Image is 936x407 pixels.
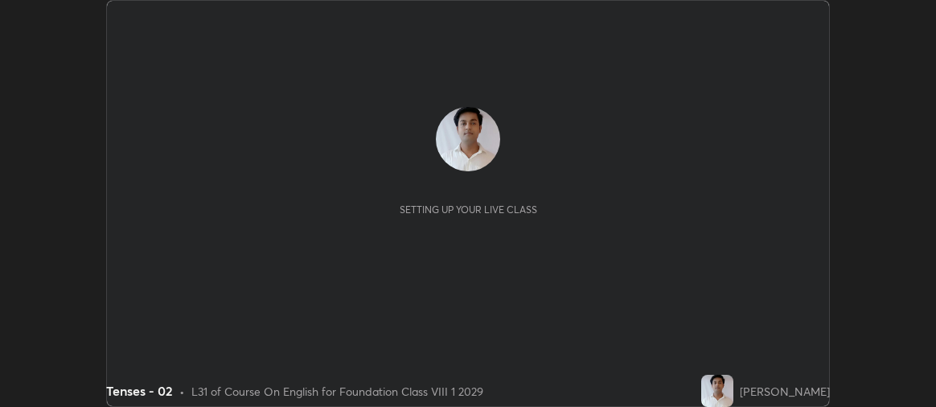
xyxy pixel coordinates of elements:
[191,383,483,400] div: L31 of Course On English for Foundation Class VIII 1 2029
[740,383,830,400] div: [PERSON_NAME]
[701,375,733,407] img: 40f60ab98aea4b96af81fb3ee7198ce3.jpg
[179,383,185,400] div: •
[436,107,500,171] img: 40f60ab98aea4b96af81fb3ee7198ce3.jpg
[106,381,173,401] div: Tenses - 02
[400,203,537,216] div: Setting up your live class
